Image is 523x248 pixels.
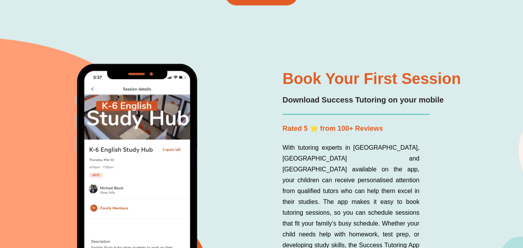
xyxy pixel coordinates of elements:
h2: Book Your First Session [283,71,493,86]
iframe: Chat Widget [394,161,523,248]
h2: Download Success Tutoring on your mobile [283,94,493,106]
h2: Rated 5 ⭐ from 100+ Reviews [283,123,493,135]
